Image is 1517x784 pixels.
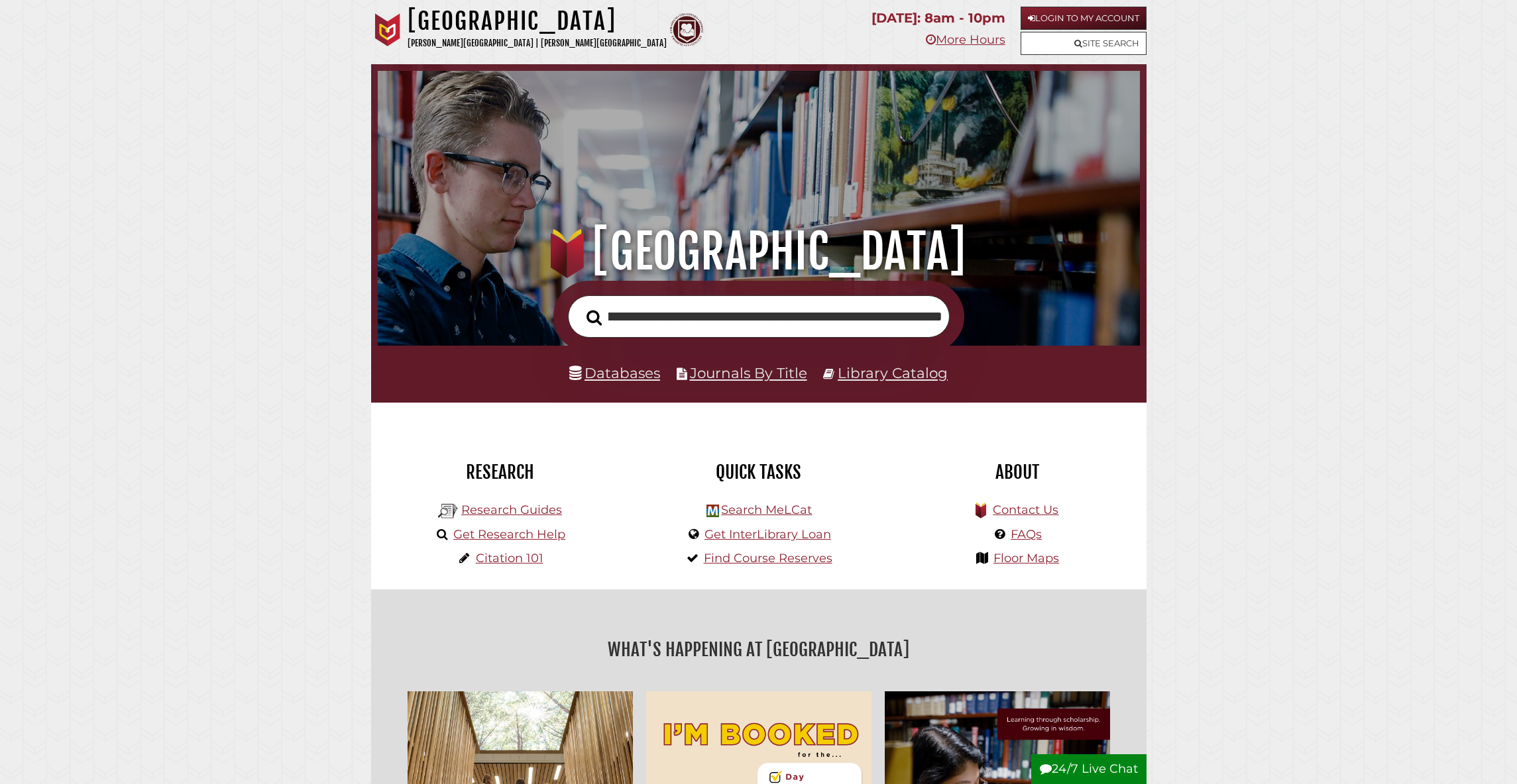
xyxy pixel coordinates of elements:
a: Login to My Account [1021,7,1147,30]
img: Hekman Library Logo [706,505,719,517]
a: Search MeLCat [721,503,812,517]
a: Get Research Help [453,527,565,542]
img: Calvin University [371,13,404,46]
h2: Quick Tasks [640,461,878,483]
h1: [GEOGRAPHIC_DATA] [400,222,1117,281]
h1: [GEOGRAPHIC_DATA] [408,7,667,36]
a: Library Catalog [838,364,948,381]
a: More Hours [926,32,1005,47]
p: [DATE]: 8am - 10pm [871,7,1005,30]
i: Search [587,309,602,326]
a: Site Search [1021,32,1147,55]
a: Contact Us [993,503,1058,517]
h2: Research [381,461,620,483]
a: Research Guides [461,503,562,517]
a: Citation 101 [476,551,543,565]
a: Floor Maps [993,551,1059,565]
h2: About [898,461,1137,483]
a: Find Course Reserves [704,551,832,565]
a: Journals By Title [690,364,807,381]
a: FAQs [1011,527,1042,542]
h2: What's Happening at [GEOGRAPHIC_DATA] [381,634,1137,665]
p: [PERSON_NAME][GEOGRAPHIC_DATA] | [PERSON_NAME][GEOGRAPHIC_DATA] [408,36,667,51]
a: Databases [569,364,660,381]
a: Get InterLibrary Loan [704,527,831,542]
img: Hekman Library Logo [438,501,458,521]
img: Calvin Theological Seminary [670,13,703,46]
button: Search [580,306,608,330]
